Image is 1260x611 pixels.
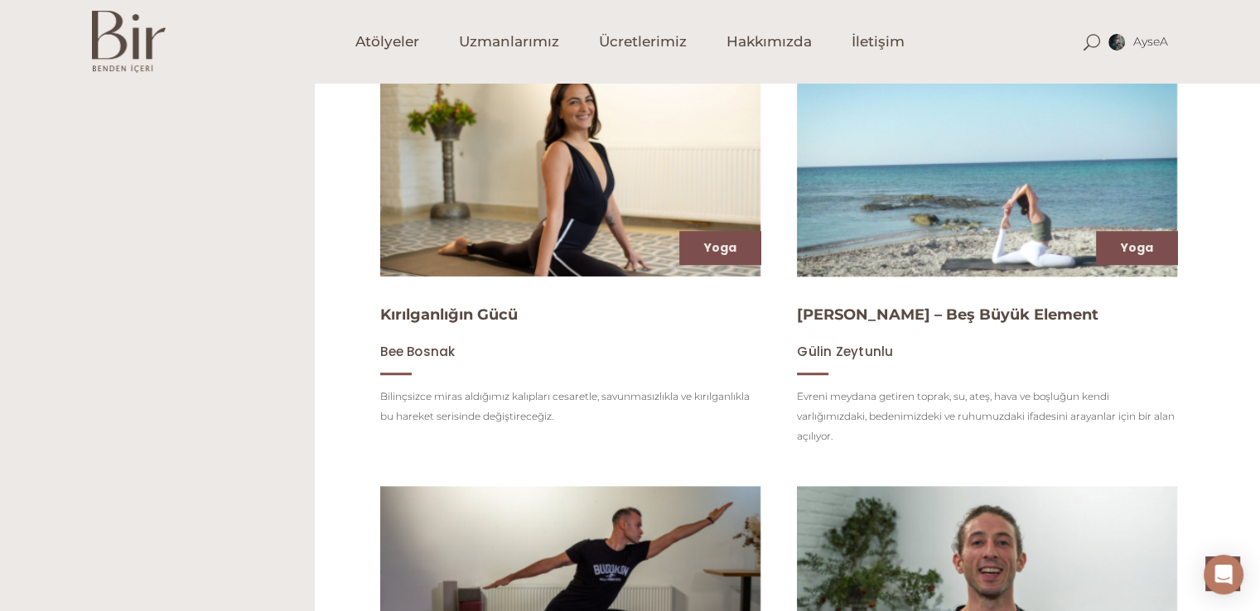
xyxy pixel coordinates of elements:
span: Gülin Zeytunlu [797,343,893,360]
img: AyseA1.jpg [1108,34,1125,51]
a: Yoga [703,239,736,256]
span: İletişim [852,32,905,51]
a: Kırılganlığın Gücü [380,305,518,324]
a: Bee Bosnak [380,344,455,359]
p: Evreni meydana getiren toprak, su, ateş, hava ve boşluğun kendi varlığımızdaki, bedenimizdeki ve ... [797,387,1177,446]
span: Atölyeler [355,32,419,51]
div: Open Intercom Messenger [1204,555,1243,594]
span: Ücretlerimiz [599,32,687,51]
p: Bilinçsizce miras aldığımız kalıpları cesaretle, savunmasızlıkla ve kırılganlıkla bu hareket seri... [380,387,760,426]
span: Hakkımızda [727,32,812,51]
span: Uzmanlarımız [459,32,559,51]
a: Yoga [1120,239,1153,256]
a: Gülin Zeytunlu [797,344,893,359]
span: Bee Bosnak [380,343,455,360]
a: [PERSON_NAME] – Beş Büyük Element [797,305,1098,324]
span: AyseA [1132,34,1168,49]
